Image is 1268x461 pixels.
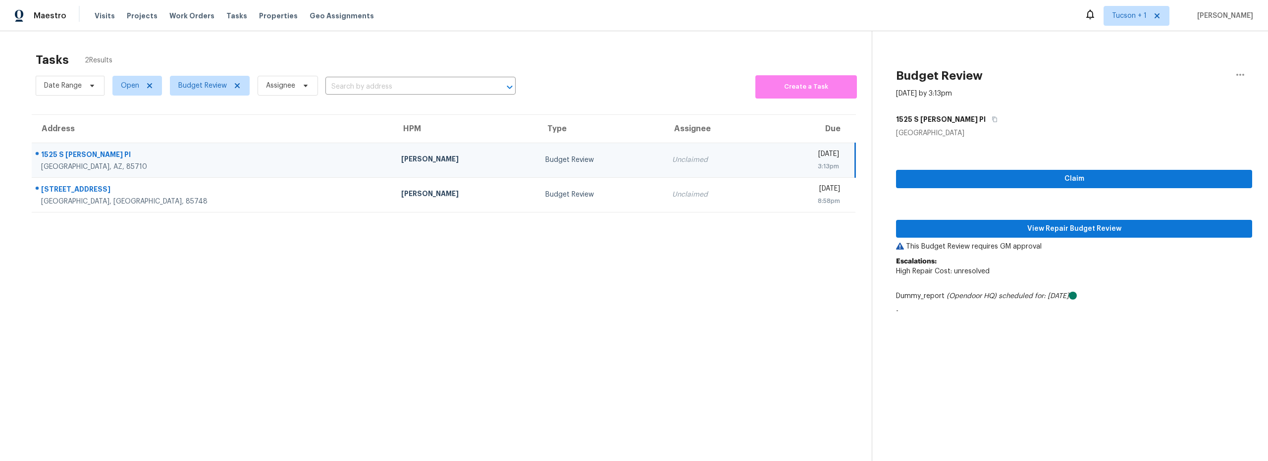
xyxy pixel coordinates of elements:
div: [GEOGRAPHIC_DATA], AZ, 85710 [41,162,385,172]
span: 2 Results [85,55,112,65]
span: Properties [259,11,298,21]
button: Copy Address [986,110,999,128]
span: Geo Assignments [310,11,374,21]
span: Tucson + 1 [1112,11,1147,21]
th: HPM [393,115,537,143]
h2: Budget Review [896,71,983,81]
div: [GEOGRAPHIC_DATA] [896,128,1252,138]
i: scheduled for: [DATE] [999,293,1069,300]
span: Projects [127,11,158,21]
p: This Budget Review requires GM approval [896,242,1252,252]
span: Maestro [34,11,66,21]
span: Date Range [44,81,82,91]
span: [PERSON_NAME] [1193,11,1253,21]
div: [DATE] [773,149,839,161]
i: (Opendoor HQ) [947,293,997,300]
th: Address [32,115,393,143]
div: Budget Review [545,155,656,165]
span: Budget Review [178,81,227,91]
div: [DATE] by 3:13pm [896,89,952,99]
b: Escalations: [896,258,937,265]
span: Open [121,81,139,91]
div: Budget Review [545,190,656,200]
span: View Repair Budget Review [904,223,1244,235]
button: Create a Task [755,75,857,99]
div: [STREET_ADDRESS] [41,184,385,197]
div: Unclaimed [672,155,758,165]
span: Assignee [266,81,295,91]
button: Claim [896,170,1252,188]
span: High Repair Cost: unresolved [896,268,990,275]
h5: 1525 S [PERSON_NAME] Pl [896,114,986,124]
span: Tasks [226,12,247,19]
div: [PERSON_NAME] [401,189,529,201]
div: [PERSON_NAME] [401,154,529,166]
div: 3:13pm [773,161,839,171]
div: 8:58pm [773,196,840,206]
div: Dummy_report [896,291,1252,301]
button: View Repair Budget Review [896,220,1252,238]
div: 1525 S [PERSON_NAME] Pl [41,150,385,162]
th: Due [765,115,855,143]
span: Work Orders [169,11,214,21]
input: Search by address [325,79,488,95]
div: [GEOGRAPHIC_DATA], [GEOGRAPHIC_DATA], 85748 [41,197,385,206]
span: Visits [95,11,115,21]
h2: Tasks [36,55,69,65]
p: - [896,306,1252,316]
div: Unclaimed [672,190,758,200]
th: Type [537,115,664,143]
div: [DATE] [773,184,840,196]
th: Assignee [664,115,766,143]
button: Open [503,80,517,94]
span: Claim [904,173,1244,185]
span: Create a Task [760,81,852,93]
